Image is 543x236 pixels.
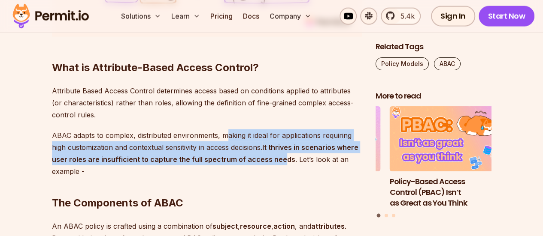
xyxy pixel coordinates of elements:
[390,106,506,171] img: Policy-Based Access Control (PBAC) Isn’t as Great as You Think
[376,57,429,70] a: Policy Models
[479,6,535,27] a: Start Now
[385,213,388,217] button: Go to slide 2
[390,106,506,208] a: Policy-Based Access Control (PBAC) Isn’t as Great as You ThinkPolicy-Based Access Control (PBAC) ...
[52,129,362,177] p: ABAC adapts to complex, distributed environments, making it ideal for applications requiring high...
[390,106,506,208] li: 1 of 3
[212,222,238,230] strong: subject
[52,162,362,210] h2: The Components of ABAC
[240,222,271,230] strong: resource
[381,8,421,25] a: 5.4k
[52,85,362,121] p: Attribute Based Access Control determines access based on conditions applied to attributes (or ch...
[118,8,164,25] button: Solutions
[376,41,491,52] h2: Related Tags
[311,222,345,230] strong: attributes
[207,8,236,25] a: Pricing
[392,213,395,217] button: Go to slide 3
[265,106,381,208] li: 3 of 3
[266,8,315,25] button: Company
[265,106,381,171] img: Django Authorization: An Implementation Guide
[434,57,461,70] a: ABAC
[240,8,263,25] a: Docs
[265,176,381,197] h3: Django Authorization: An Implementation Guide
[377,213,381,217] button: Go to slide 1
[431,6,475,27] a: Sign In
[376,106,491,218] div: Posts
[168,8,203,25] button: Learn
[52,143,358,164] strong: It thrives in scenarios where user roles are insufficient to capture the full spectrum of access ...
[52,61,259,74] strong: What is Attribute-Based Access Control?
[376,90,491,101] h2: More to read
[273,222,295,230] strong: action
[395,11,415,21] span: 5.4k
[390,176,506,208] h3: Policy-Based Access Control (PBAC) Isn’t as Great as You Think
[9,2,93,31] img: Permit logo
